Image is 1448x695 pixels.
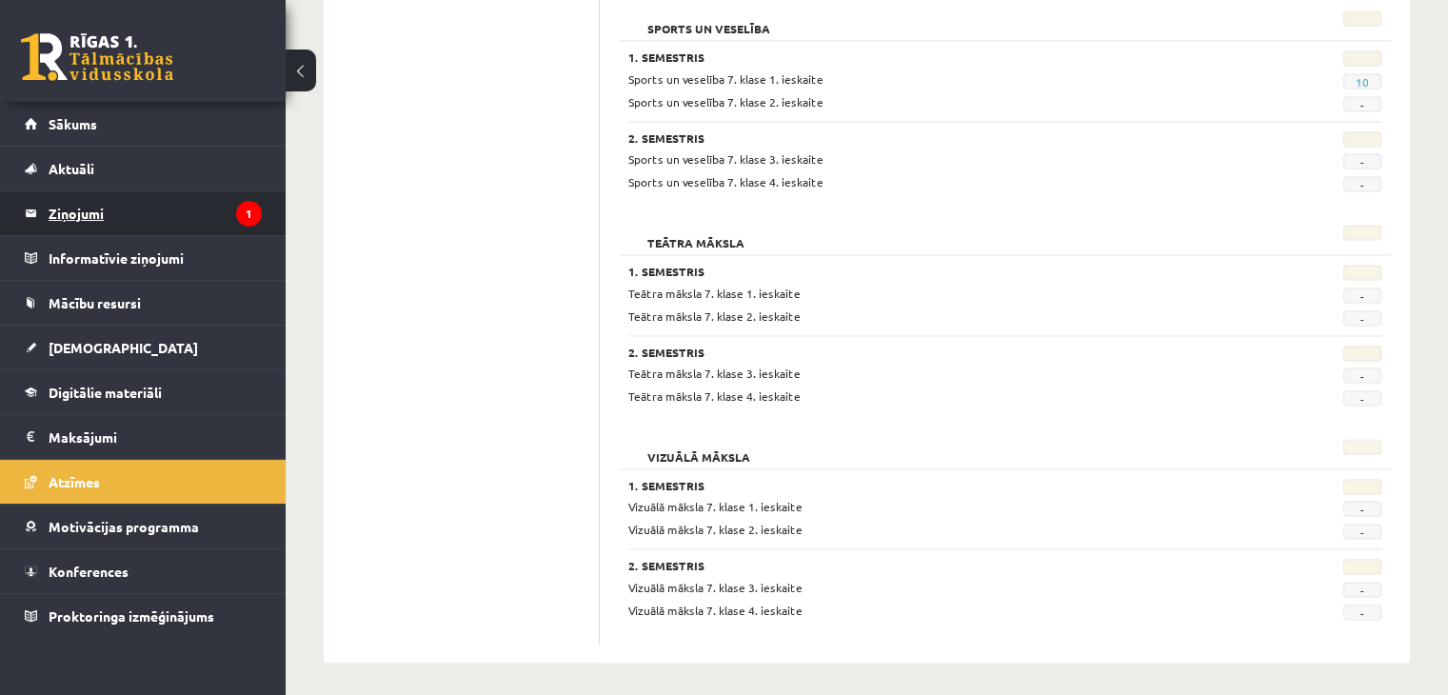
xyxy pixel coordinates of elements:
span: - [1343,501,1381,516]
span: Sports un veselība 7. klase 4. ieskaite [628,174,823,189]
span: Teātra māksla 7. klase 1. ieskaite [628,286,801,301]
h3: 2. Semestris [628,559,1251,572]
legend: Informatīvie ziņojumi [49,236,262,280]
h3: 2. Semestris [628,131,1251,145]
legend: Maksājumi [49,415,262,459]
span: Mācību resursi [49,294,141,311]
a: [DEMOGRAPHIC_DATA] [25,326,262,369]
a: Motivācijas programma [25,505,262,548]
span: Aktuāli [49,160,94,177]
span: Vizuālā māksla 7. klase 1. ieskaite [628,499,803,514]
span: Vizuālā māksla 7. klase 3. ieskaite [628,580,803,595]
a: Konferences [25,549,262,593]
h2: Vizuālā māksla [628,439,769,458]
a: Aktuāli [25,147,262,190]
span: - [1343,605,1381,620]
span: Sports un veselība 7. klase 2. ieskaite [628,94,823,109]
h3: 1. Semestris [628,479,1251,492]
span: - [1343,176,1381,191]
a: Maksājumi [25,415,262,459]
i: 1 [236,201,262,227]
span: Sports un veselība 7. klase 1. ieskaite [628,71,823,87]
a: Sākums [25,102,262,146]
a: Mācību resursi [25,281,262,325]
span: [DEMOGRAPHIC_DATA] [49,339,198,356]
span: Teātra māksla 7. klase 3. ieskaite [628,366,801,381]
span: Proktoringa izmēģinājums [49,607,214,625]
span: Vizuālā māksla 7. klase 2. ieskaite [628,522,803,537]
span: - [1343,310,1381,326]
a: Informatīvie ziņojumi [25,236,262,280]
span: Sākums [49,115,97,132]
span: Konferences [49,563,129,580]
span: Teātra māksla 7. klase 2. ieskaite [628,308,801,324]
a: 10 [1356,74,1369,89]
h3: 2. Semestris [628,346,1251,359]
h2: Sports un veselība [628,10,789,30]
span: Teātra māksla 7. klase 4. ieskaite [628,388,801,404]
span: Atzīmes [49,473,100,490]
span: - [1343,524,1381,539]
span: - [1343,288,1381,303]
span: Digitālie materiāli [49,384,162,401]
span: - [1343,367,1381,383]
a: Digitālie materiāli [25,370,262,414]
span: Vizuālā māksla 7. klase 4. ieskaite [628,603,803,618]
a: Proktoringa izmēģinājums [25,594,262,638]
legend: Ziņojumi [49,191,262,235]
span: - [1343,582,1381,597]
h2: Teātra māksla [628,225,764,244]
span: - [1343,96,1381,111]
a: Atzīmes [25,460,262,504]
span: - [1343,390,1381,406]
span: - [1343,153,1381,169]
a: Rīgas 1. Tālmācības vidusskola [21,33,173,81]
h3: 1. Semestris [628,265,1251,278]
span: Motivācijas programma [49,518,199,535]
a: Ziņojumi1 [25,191,262,235]
h3: 1. Semestris [628,50,1251,64]
span: Sports un veselība 7. klase 3. ieskaite [628,151,823,167]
